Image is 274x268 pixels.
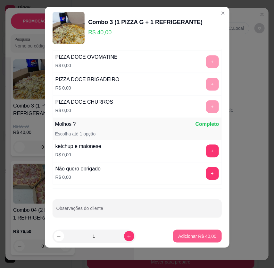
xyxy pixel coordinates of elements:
[88,28,203,37] p: R$ 40,00
[55,53,118,61] div: PIZZA DOCE OVOMATINE
[195,120,219,128] p: Completo
[56,208,218,214] input: Observações do cliente
[55,151,101,158] p: R$ 0,00
[178,233,216,239] p: Adicionar R$ 40,00
[55,85,120,91] p: R$ 0,00
[55,143,101,150] div: ketchup e maionese
[54,231,64,241] button: decrease-product-quantity
[55,107,113,114] p: R$ 0,00
[218,8,228,18] button: Close
[55,76,120,83] div: PIZZA DOCE BRIGADEIRO
[124,231,134,241] button: increase-product-quantity
[55,174,101,180] p: R$ 0,00
[206,144,219,157] button: add
[173,230,221,243] button: Adicionar R$ 40,00
[53,12,85,44] img: product-image
[88,18,203,27] div: Combo 3 (1 PIZZA G + 1 REFRIGERANTE)
[55,98,113,106] div: PIZZA DOCE CHURROS
[206,167,219,180] button: add
[55,120,76,128] p: Molhos ?
[55,131,96,137] p: Escolha até 1 opção
[55,165,101,173] div: Não quero obrigado
[55,62,118,69] p: R$ 0,00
